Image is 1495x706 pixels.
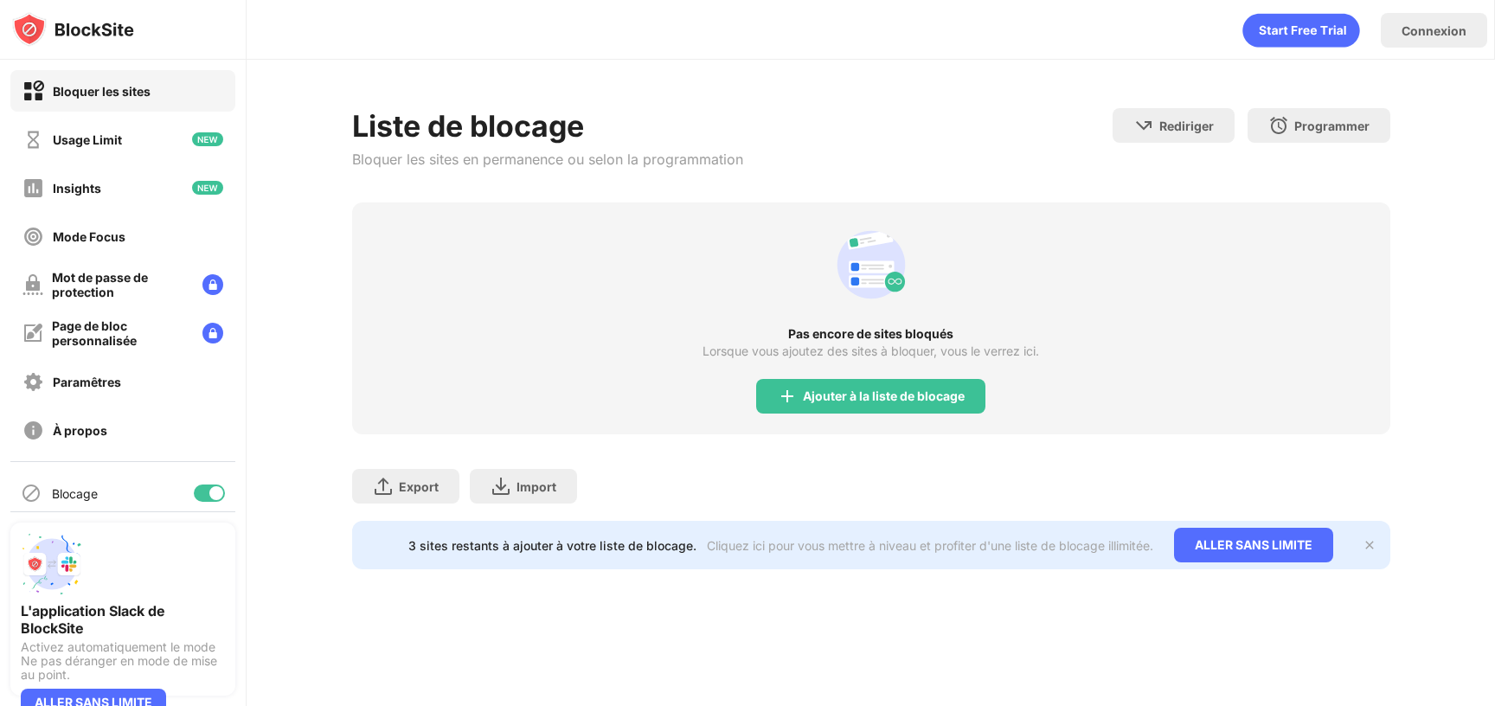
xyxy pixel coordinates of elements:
div: Mot de passe de protection [52,270,189,299]
img: block-on.svg [22,80,44,102]
img: settings-off.svg [22,371,44,393]
div: Cliquez ici pour vous mettre à niveau et profiter d'une liste de blocage illimitée. [707,538,1153,553]
div: Programmer [1294,119,1370,133]
div: Import [517,479,556,494]
div: Lorsque vous ajoutez des sites à bloquer, vous le verrez ici. [703,344,1039,358]
div: Bloquer les sites [53,84,151,99]
div: Rediriger [1159,119,1214,133]
img: blocking-icon.svg [21,483,42,504]
img: lock-menu.svg [202,274,223,295]
img: new-icon.svg [192,181,223,195]
div: Mode Focus [53,229,125,244]
div: Usage Limit [53,132,122,147]
div: Blocage [52,486,98,501]
div: Page de bloc personnalisée [52,318,189,348]
img: x-button.svg [1363,538,1376,552]
div: Connexion [1402,23,1466,38]
img: time-usage-off.svg [22,129,44,151]
img: focus-off.svg [22,226,44,247]
div: ALLER SANS LIMITE [1174,528,1333,562]
div: Ajouter à la liste de blocage [803,389,965,403]
div: À propos [53,423,107,438]
div: Paramêtres [53,375,121,389]
img: password-protection-off.svg [22,274,43,295]
img: logo-blocksite.svg [12,12,134,47]
img: lock-menu.svg [202,323,223,343]
div: Pas encore de sites bloqués [352,327,1390,341]
div: Bloquer les sites en permanence ou selon la programmation [352,151,743,168]
img: push-slack.svg [21,533,83,595]
div: L'application Slack de BlockSite [21,602,225,637]
div: animation [830,223,913,306]
img: customize-block-page-off.svg [22,323,43,343]
div: Insights [53,181,101,196]
img: new-icon.svg [192,132,223,146]
div: Activez automatiquement le mode Ne pas déranger en mode de mise au point. [21,640,225,682]
div: Export [399,479,439,494]
img: insights-off.svg [22,177,44,199]
div: Liste de blocage [352,108,743,144]
img: about-off.svg [22,420,44,441]
div: 3 sites restants à ajouter à votre liste de blocage. [408,538,696,553]
div: animation [1242,13,1360,48]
